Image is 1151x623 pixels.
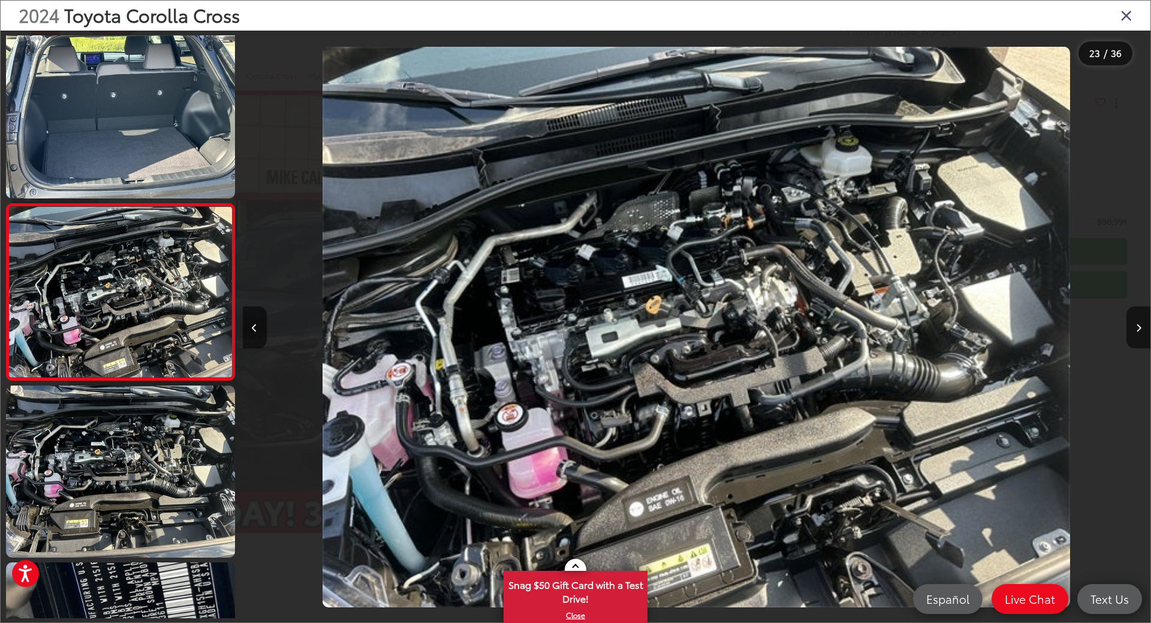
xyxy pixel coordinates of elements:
[1089,46,1100,59] span: 23
[323,47,1070,607] img: 2024 Toyota Corolla Cross Hybrid SE
[19,2,59,28] span: 2024
[1111,46,1122,59] span: 36
[1102,49,1108,58] span: /
[999,591,1061,606] span: Live Chat
[243,47,1150,607] div: 2024 Toyota Corolla Cross Hybrid SE 22
[64,2,240,28] span: Toyota Corolla Cross
[1120,7,1132,23] i: Close gallery
[1126,306,1150,348] button: Next image
[4,384,237,559] img: 2024 Toyota Corolla Cross Hybrid SE
[243,306,267,348] button: Previous image
[1077,584,1142,614] a: Text Us
[913,584,983,614] a: Español
[4,25,237,200] img: 2024 Toyota Corolla Cross Hybrid SE
[1084,591,1135,606] span: Text Us
[505,572,646,609] span: Snag $50 Gift Card with a Test Drive!
[992,584,1068,614] a: Live Chat
[7,207,234,377] img: 2024 Toyota Corolla Cross Hybrid SE
[920,591,975,606] span: Español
